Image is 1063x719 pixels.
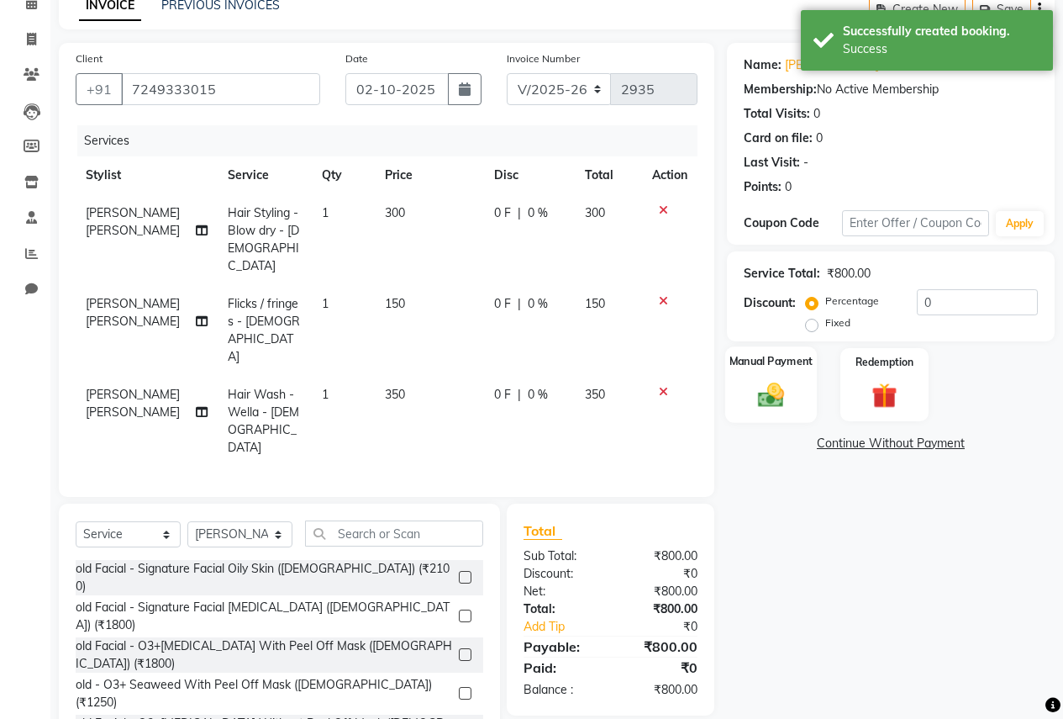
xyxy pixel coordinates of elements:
span: 300 [585,205,605,220]
span: 150 [385,296,405,311]
span: | [518,204,521,222]
div: ₹800.00 [610,583,710,600]
div: Card on file: [744,130,813,147]
img: _cash.svg [750,379,792,410]
div: Discount: [511,565,611,583]
input: Search or Scan [305,521,483,547]
div: old Facial - Signature Facial Oily Skin ([DEMOGRAPHIC_DATA]) (₹2100) [76,560,452,595]
th: Qty [312,156,375,194]
span: [PERSON_NAME] [PERSON_NAME] [86,387,180,420]
div: 0 [816,130,823,147]
th: Service [218,156,312,194]
span: Hair Wash - Wella - [DEMOGRAPHIC_DATA] [228,387,299,455]
div: old Facial - O3+[MEDICAL_DATA] With Peel Off Mask ([DEMOGRAPHIC_DATA]) (₹1800) [76,637,452,673]
span: 0 % [528,295,548,313]
span: 0 F [494,386,511,404]
span: Total [524,522,562,540]
button: Apply [996,211,1044,236]
div: Name: [744,56,781,74]
div: Sub Total: [511,547,611,565]
span: 0 F [494,204,511,222]
span: [PERSON_NAME] [PERSON_NAME] [86,296,180,329]
div: Net: [511,583,611,600]
span: | [518,295,521,313]
div: 0 [785,178,792,196]
a: Add Tip [511,618,627,636]
span: 0 % [528,386,548,404]
th: Disc [484,156,575,194]
div: ₹800.00 [610,681,710,699]
div: ₹0 [610,565,710,583]
th: Stylist [76,156,218,194]
button: +91 [76,73,123,105]
div: Services [77,125,710,156]
div: ₹0 [627,618,710,636]
span: 300 [385,205,405,220]
label: Redemption [855,355,913,370]
label: Manual Payment [729,353,813,369]
label: Client [76,51,103,66]
div: Paid: [511,658,611,678]
div: Total Visits: [744,105,810,123]
div: Points: [744,178,781,196]
div: Service Total: [744,265,820,283]
div: ₹800.00 [610,600,710,618]
th: Price [375,156,484,194]
label: Fixed [825,315,850,330]
span: 1 [322,296,329,311]
div: 0 [813,105,820,123]
span: 350 [385,387,405,402]
input: Search by Name/Mobile/Email/Code [121,73,320,105]
div: ₹800.00 [827,265,871,283]
img: _gift.svg [864,380,905,411]
div: Membership: [744,81,817,98]
div: old Facial - Signature Facial [MEDICAL_DATA] ([DEMOGRAPHIC_DATA]) (₹1800) [76,599,452,634]
div: No Active Membership [744,81,1038,98]
div: - [803,154,808,172]
div: Last Visit: [744,154,800,172]
label: Invoice Number [507,51,580,66]
span: | [518,386,521,404]
a: [PERSON_NAME] [785,56,879,74]
div: Coupon Code [744,214,842,232]
div: Successfully created booking. [843,23,1040,40]
th: Total [575,156,642,194]
span: 1 [322,205,329,220]
div: Payable: [511,637,611,657]
span: Flicks / fringes - [DEMOGRAPHIC_DATA] [228,296,300,364]
div: Balance : [511,681,611,699]
span: 0 F [494,295,511,313]
div: ₹0 [610,658,710,678]
span: 0 % [528,204,548,222]
div: ₹800.00 [610,637,710,657]
label: Date [345,51,368,66]
span: [PERSON_NAME] [PERSON_NAME] [86,205,180,238]
div: old - O3+ Seaweed With Peel Off Mask ([DEMOGRAPHIC_DATA]) (₹1250) [76,676,452,711]
span: 1 [322,387,329,402]
th: Action [642,156,697,194]
div: ₹800.00 [610,547,710,565]
span: 350 [585,387,605,402]
input: Enter Offer / Coupon Code [842,210,989,236]
div: Success [843,40,1040,58]
span: 150 [585,296,605,311]
a: Continue Without Payment [730,435,1051,452]
span: Hair Styling - Blow dry - [DEMOGRAPHIC_DATA] [228,205,299,273]
label: Percentage [825,293,879,309]
div: Total: [511,600,611,618]
div: Discount: [744,294,796,312]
